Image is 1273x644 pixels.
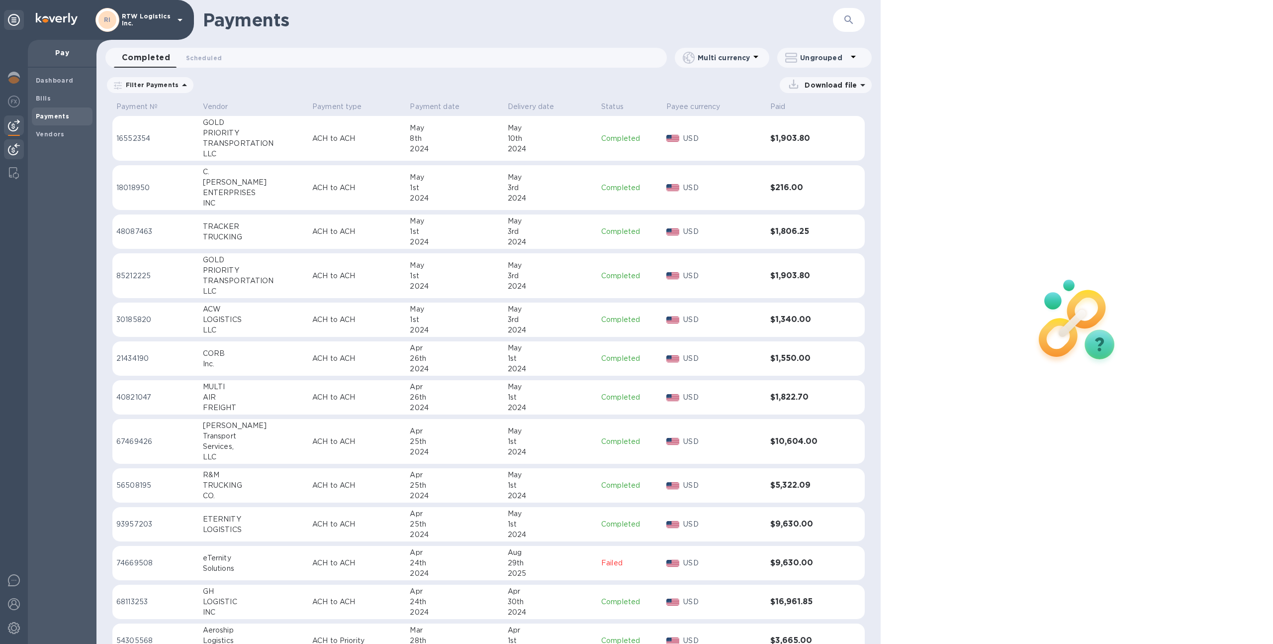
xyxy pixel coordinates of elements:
[770,437,839,446] h3: $10,604.00
[601,519,658,530] p: Completed
[770,102,786,112] p: Paid
[508,607,593,618] div: 2024
[312,392,402,403] p: ACH to ACH
[410,183,499,193] div: 1st
[203,255,304,265] div: GOLD
[770,481,839,490] h3: $5,322.09
[410,392,499,403] div: 26th
[410,353,499,364] div: 26th
[203,597,304,607] div: LOGISTIC
[601,436,658,447] p: Completed
[203,167,304,177] div: C.
[410,325,499,335] div: 2024
[203,403,304,413] div: FREIGHT
[122,81,179,89] p: Filter Payments
[683,226,762,237] p: USD
[312,597,402,607] p: ACH to ACH
[508,133,593,144] div: 10th
[203,452,304,462] div: LLC
[410,436,499,447] div: 25th
[203,9,732,30] h1: Payments
[666,102,733,112] span: Payee currency
[312,183,402,193] p: ACH to ACH
[601,102,636,112] span: Status
[601,480,658,491] p: Completed
[410,558,499,568] div: 24th
[410,133,499,144] div: 8th
[666,184,680,191] img: USD
[683,392,762,403] p: USD
[410,102,459,112] p: Payment date
[410,491,499,501] div: 2024
[36,48,89,58] p: Pay
[122,51,170,65] span: Completed
[508,183,593,193] div: 3rd
[410,447,499,457] div: 2024
[508,426,593,436] div: May
[116,102,158,112] p: Payment №
[683,519,762,530] p: USD
[312,133,402,144] p: ACH to ACH
[601,315,658,325] p: Completed
[116,436,195,447] p: 67469426
[203,563,304,574] div: Solutions
[770,271,839,281] h3: $1,903.80
[601,226,658,237] p: Completed
[203,480,304,491] div: TRUCKING
[508,470,593,480] div: May
[186,53,222,63] span: Scheduled
[770,315,839,324] h3: $1,340.00
[770,183,839,193] h3: $216.00
[116,353,195,364] p: 21434190
[666,438,680,445] img: USD
[203,117,304,128] div: GOLD
[203,470,304,480] div: R&M
[508,586,593,597] div: Apr
[203,128,304,138] div: PRIORITY
[508,436,593,447] div: 1st
[410,509,499,519] div: Apr
[410,519,499,530] div: 25th
[770,102,799,112] span: Paid
[601,392,658,403] p: Completed
[203,221,304,232] div: TRACKER
[203,431,304,441] div: Transport
[508,519,593,530] div: 1st
[601,102,624,112] p: Status
[508,568,593,579] div: 2025
[410,480,499,491] div: 25th
[800,53,847,63] p: Ungrouped
[683,558,762,568] p: USD
[116,271,195,281] p: 85212225
[601,183,658,193] p: Completed
[410,193,499,204] div: 2024
[410,568,499,579] div: 2024
[410,172,499,183] div: May
[601,353,658,364] p: Completed
[770,597,839,607] h3: $16,961.85
[116,480,195,491] p: 56508195
[508,226,593,237] div: 3rd
[770,393,839,402] h3: $1,822.70
[410,470,499,480] div: Apr
[203,625,304,636] div: Aeroship
[801,80,857,90] p: Download file
[666,135,680,142] img: USD
[203,421,304,431] div: [PERSON_NAME]
[508,392,593,403] div: 1st
[508,315,593,325] div: 3rd
[683,271,762,281] p: USD
[666,599,680,606] img: USD
[312,436,402,447] p: ACH to ACH
[203,149,304,159] div: LLC
[116,558,195,568] p: 74669508
[410,237,499,247] div: 2024
[508,480,593,491] div: 1st
[770,354,839,363] h3: $1,550.00
[410,226,499,237] div: 1st
[312,353,402,364] p: ACH to ACH
[203,586,304,597] div: GH
[203,177,304,188] div: [PERSON_NAME]
[203,102,241,112] span: Vendor
[508,271,593,281] div: 3rd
